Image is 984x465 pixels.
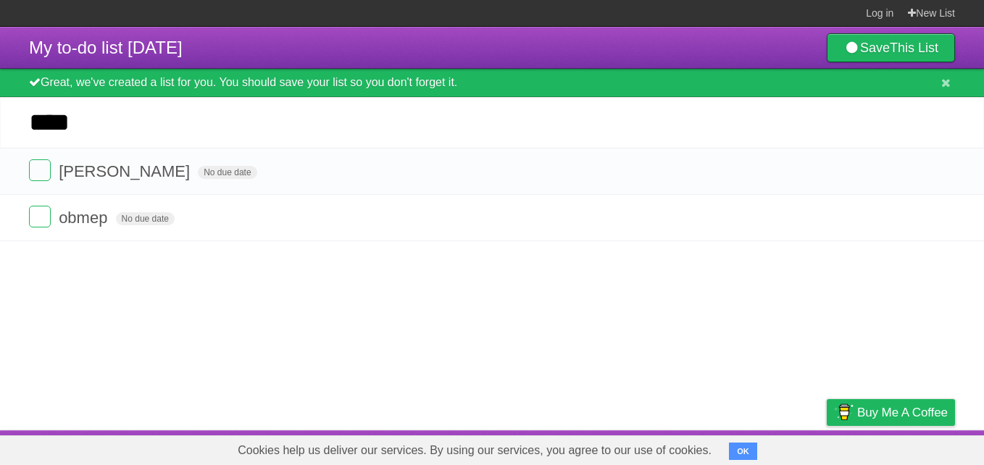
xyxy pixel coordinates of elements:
[834,400,854,424] img: Buy me a coffee
[29,206,51,227] label: Done
[729,443,757,460] button: OK
[29,159,51,181] label: Done
[808,434,846,461] a: Privacy
[634,434,664,461] a: About
[116,212,175,225] span: No due date
[29,38,183,57] span: My to-do list [DATE]
[59,209,111,227] span: obmep
[857,400,948,425] span: Buy me a coffee
[864,434,955,461] a: Suggest a feature
[759,434,791,461] a: Terms
[890,41,938,55] b: This List
[827,399,955,426] a: Buy me a coffee
[223,436,726,465] span: Cookies help us deliver our services. By using our services, you agree to our use of cookies.
[682,434,741,461] a: Developers
[198,166,257,179] span: No due date
[59,162,193,180] span: [PERSON_NAME]
[827,33,955,62] a: SaveThis List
